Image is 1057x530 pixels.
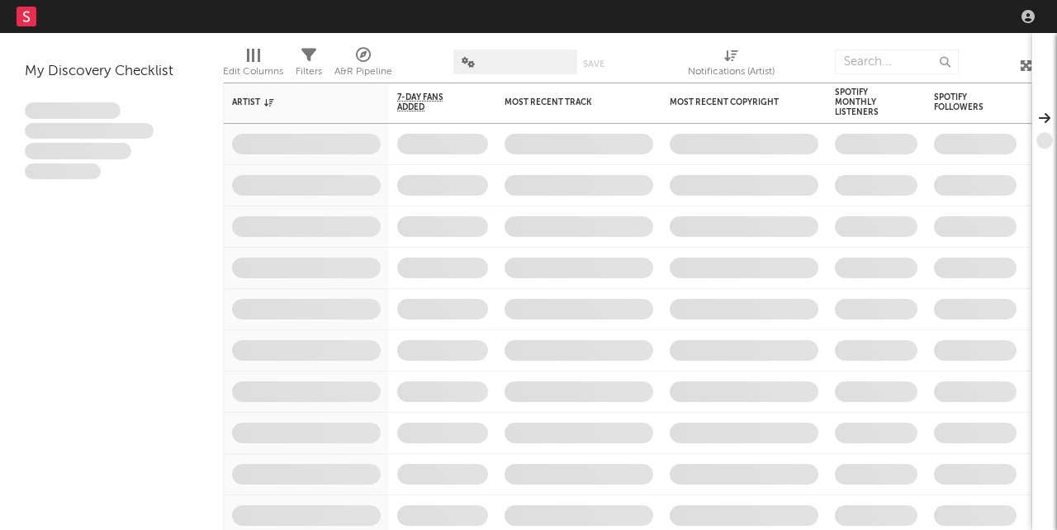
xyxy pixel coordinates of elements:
[688,62,775,82] div: Notifications (Artist)
[637,94,653,111] button: Filter by Most Recent Track
[296,62,322,82] div: Filters
[901,94,917,111] button: Filter by Spotify Monthly Listeners
[670,97,794,107] div: Most Recent Copyright
[232,97,356,107] div: Artist
[223,41,283,89] div: Edit Columns
[334,41,392,89] div: A&R Pipeline
[296,41,322,89] div: Filters
[802,94,818,111] button: Filter by Most Recent Copyright
[25,62,198,82] div: My Discovery Checklist
[364,94,381,111] button: Filter by Artist
[583,59,604,69] button: Save
[223,62,283,82] div: Edit Columns
[25,143,131,159] span: Praesent ac interdum
[25,123,154,140] span: Integer aliquet in purus et
[334,62,392,82] div: A&R Pipeline
[1000,94,1017,111] button: Filter by Spotify Followers
[25,163,101,180] span: Aliquam viverra
[688,41,775,89] div: Notifications (Artist)
[472,94,488,111] button: Filter by 7-Day Fans Added
[25,102,121,119] span: Lorem ipsum dolor
[397,92,463,112] span: 7-Day Fans Added
[505,97,628,107] div: Most Recent Track
[835,88,893,117] div: Spotify Monthly Listeners
[934,92,992,112] div: Spotify Followers
[835,50,959,74] input: Search...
